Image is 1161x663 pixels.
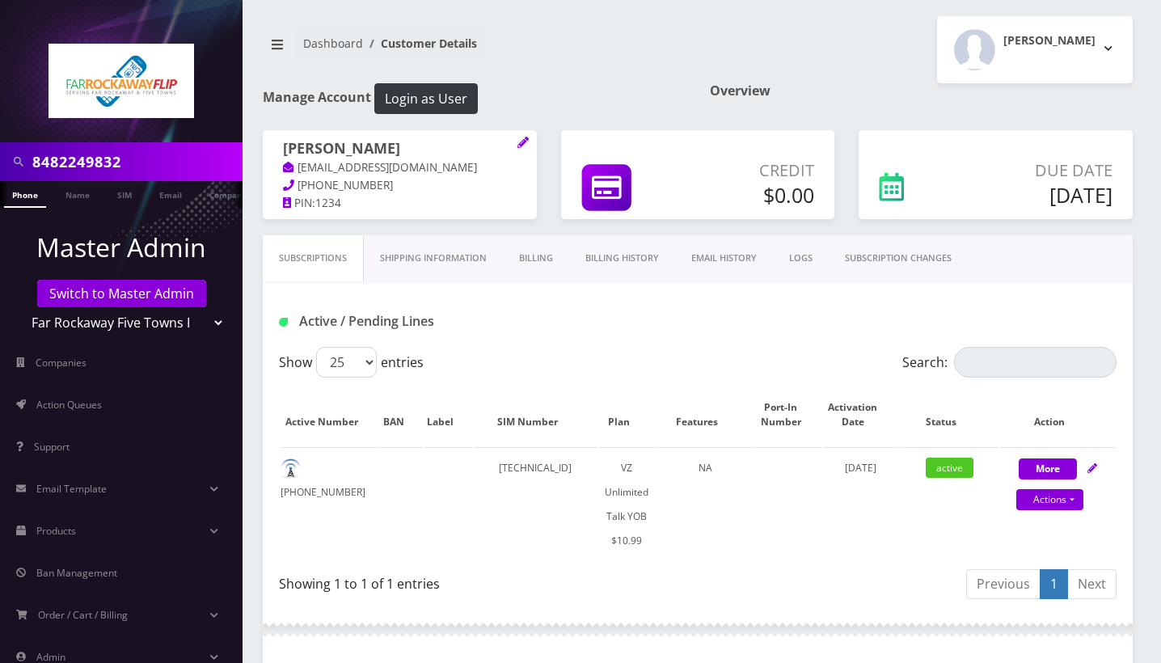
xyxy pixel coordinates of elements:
[263,235,364,281] a: Subscriptions
[503,235,569,281] a: Billing
[845,461,876,475] span: [DATE]
[36,482,107,496] span: Email Template
[32,146,239,177] input: Search in Company
[57,181,98,206] a: Name
[424,384,472,446] th: Label: activate to sort column ascending
[281,458,301,479] img: default.png
[279,568,686,593] div: Showing 1 to 1 of 1 entries
[656,447,754,561] td: NA
[315,196,341,210] span: 1234
[263,27,686,73] nav: breadcrumb
[756,384,821,446] th: Port-In Number: activate to sort column ascending
[303,36,363,51] a: Dashboard
[965,158,1112,183] p: Due Date
[36,524,76,538] span: Products
[902,347,1117,378] label: Search:
[965,183,1112,207] h5: [DATE]
[38,608,128,622] span: Order / Cart / Billing
[109,181,140,206] a: SIM
[966,569,1041,599] a: Previous
[954,347,1117,378] input: Search:
[926,458,973,478] span: active
[201,181,255,206] a: Company
[36,356,87,370] span: Companies
[1003,34,1096,48] h2: [PERSON_NAME]
[599,384,655,446] th: Plan: activate to sort column ascending
[316,347,377,378] select: Showentries
[279,314,542,329] h1: Active / Pending Lines
[37,280,206,307] a: Switch to Master Admin
[1019,458,1077,479] button: More
[281,384,379,446] th: Active Number: activate to sort column ascending
[283,196,315,212] a: PIN:
[281,447,379,561] td: [PHONE_NUMBER]
[900,384,998,446] th: Status: activate to sort column ascending
[36,566,117,580] span: Ban Management
[279,347,424,378] label: Show entries
[364,235,503,281] a: Shipping Information
[36,398,102,412] span: Action Queues
[34,440,70,454] span: Support
[688,183,814,207] h5: $0.00
[279,318,288,327] img: Active / Pending Lines
[4,181,46,208] a: Phone
[363,35,477,52] li: Customer Details
[151,181,190,206] a: Email
[1016,489,1083,510] a: Actions
[298,178,393,192] span: [PHONE_NUMBER]
[474,447,597,561] td: [TECHNICAL_ID]
[829,235,968,281] a: SUBSCRIPTION CHANGES
[283,140,517,159] h1: [PERSON_NAME]
[1040,569,1068,599] a: 1
[710,83,1133,99] h1: Overview
[675,235,773,281] a: EMAIL HISTORY
[569,235,675,281] a: Billing History
[374,83,478,114] button: Login as User
[599,447,655,561] td: VZ Unlimited Talk YOB $10.99
[263,83,686,114] h1: Manage Account
[773,235,829,281] a: LOGS
[823,384,898,446] th: Activation Date: activate to sort column ascending
[688,158,814,183] p: Credit
[474,384,597,446] th: SIM Number: activate to sort column ascending
[49,44,194,118] img: Far Rockaway Five Towns Flip
[283,160,477,176] a: [EMAIL_ADDRESS][DOMAIN_NAME]
[1067,569,1117,599] a: Next
[656,384,754,446] th: Features: activate to sort column ascending
[371,88,478,106] a: Login as User
[1000,384,1115,446] th: Action: activate to sort column ascending
[937,16,1133,83] button: [PERSON_NAME]
[381,384,423,446] th: BAN: activate to sort column ascending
